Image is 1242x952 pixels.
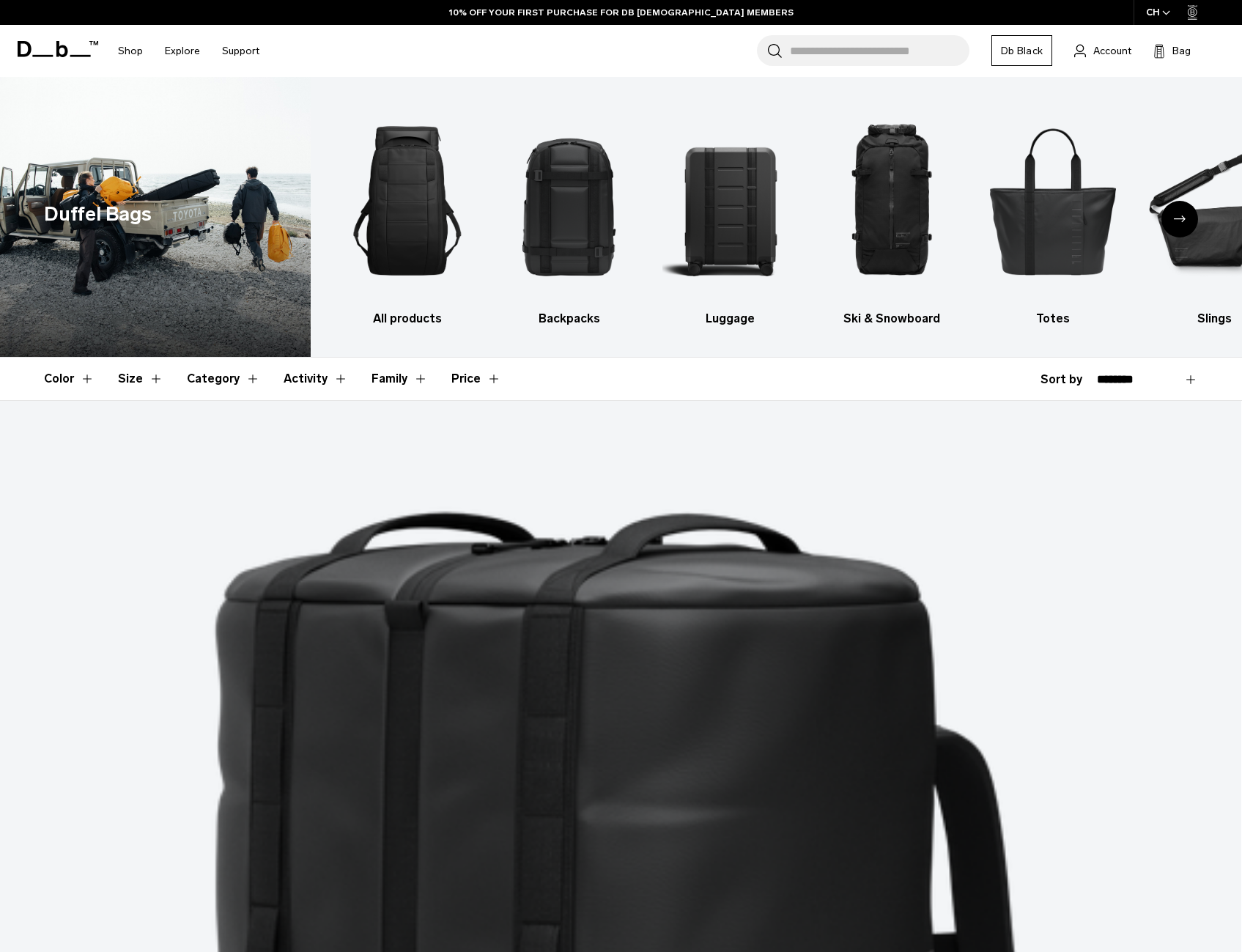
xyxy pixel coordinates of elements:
h1: Duffel Bags [44,199,152,229]
li: 2 / 10 [501,99,637,328]
li: 4 / 10 [824,99,959,328]
div: Next slide [1161,201,1198,237]
h3: Ski & Snowboard [824,310,959,328]
a: Db Black [991,35,1052,66]
button: Toggle Filter [44,358,95,400]
a: Support [222,25,259,77]
li: 1 / 10 [340,99,476,328]
h3: All products [340,310,476,328]
li: 5 / 10 [985,99,1120,328]
a: Db All products [340,99,476,328]
h3: Backpacks [501,310,637,328]
h3: Totes [985,310,1120,328]
a: Db Totes [985,99,1120,328]
a: Shop [118,25,143,77]
a: Explore [165,25,200,77]
button: Bag [1153,42,1191,59]
img: Db [501,99,637,303]
a: Db Ski & Snowboard [824,99,959,328]
li: 3 / 10 [662,99,798,328]
img: Db [340,99,476,303]
button: Toggle Filter [372,358,428,400]
nav: Main Navigation [107,25,270,77]
button: Toggle Price [451,358,501,400]
img: Db [985,99,1120,303]
img: Db [662,99,798,303]
a: Account [1074,42,1131,59]
a: Db Backpacks [501,99,637,328]
span: Account [1093,43,1131,59]
img: Db [824,99,959,303]
span: Bag [1172,43,1191,59]
a: 10% OFF YOUR FIRST PURCHASE FOR DB [DEMOGRAPHIC_DATA] MEMBERS [449,6,794,19]
button: Toggle Filter [118,358,163,400]
h3: Luggage [662,310,798,328]
button: Toggle Filter [284,358,348,400]
button: Toggle Filter [187,358,260,400]
a: Db Luggage [662,99,798,328]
